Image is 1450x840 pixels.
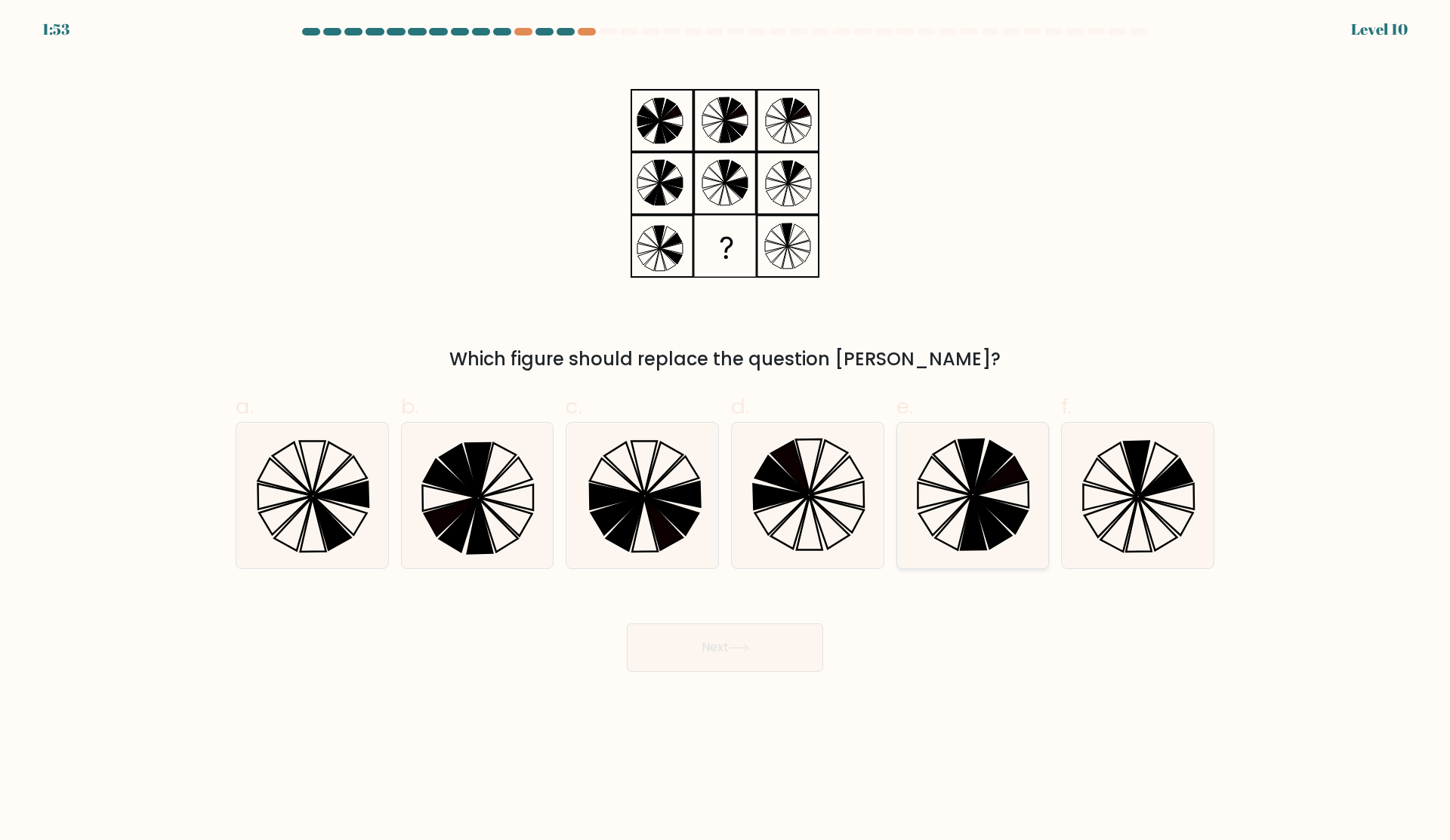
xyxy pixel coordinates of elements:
[566,392,582,421] span: c.
[731,392,749,421] span: d.
[1061,392,1072,421] span: f.
[401,392,419,421] span: b.
[236,392,254,421] span: a.
[245,346,1205,373] div: Which figure should replace the question [PERSON_NAME]?
[896,392,913,421] span: e.
[42,18,69,41] div: 1:53
[627,623,823,672] button: Next
[1351,18,1408,41] div: Level 10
